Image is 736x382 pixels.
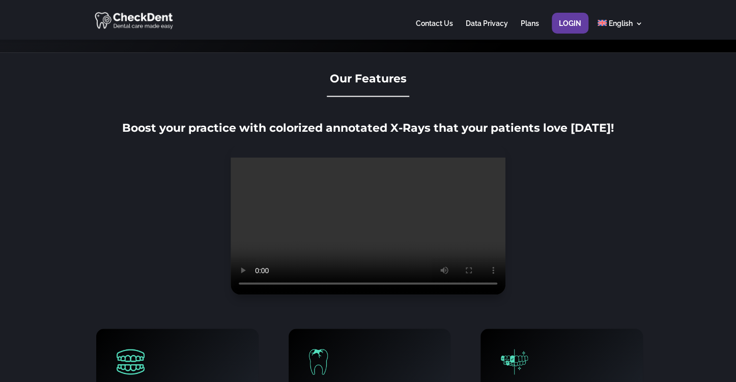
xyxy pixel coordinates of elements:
img: caries [309,349,328,374]
a: Plans [521,20,539,40]
img: restoration [501,349,528,374]
a: English [598,20,643,40]
a: Login [559,20,581,40]
a: Contact Us [416,20,453,40]
img: CheckDent AI [95,10,175,30]
img: teeth numbering [117,349,145,374]
span: English [609,19,633,27]
h2: Boost your practice with colorized annotated X-Rays that your patients love [DATE]! [93,122,643,139]
a: Data Privacy [466,20,508,40]
h2: Our Features [93,73,643,90]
